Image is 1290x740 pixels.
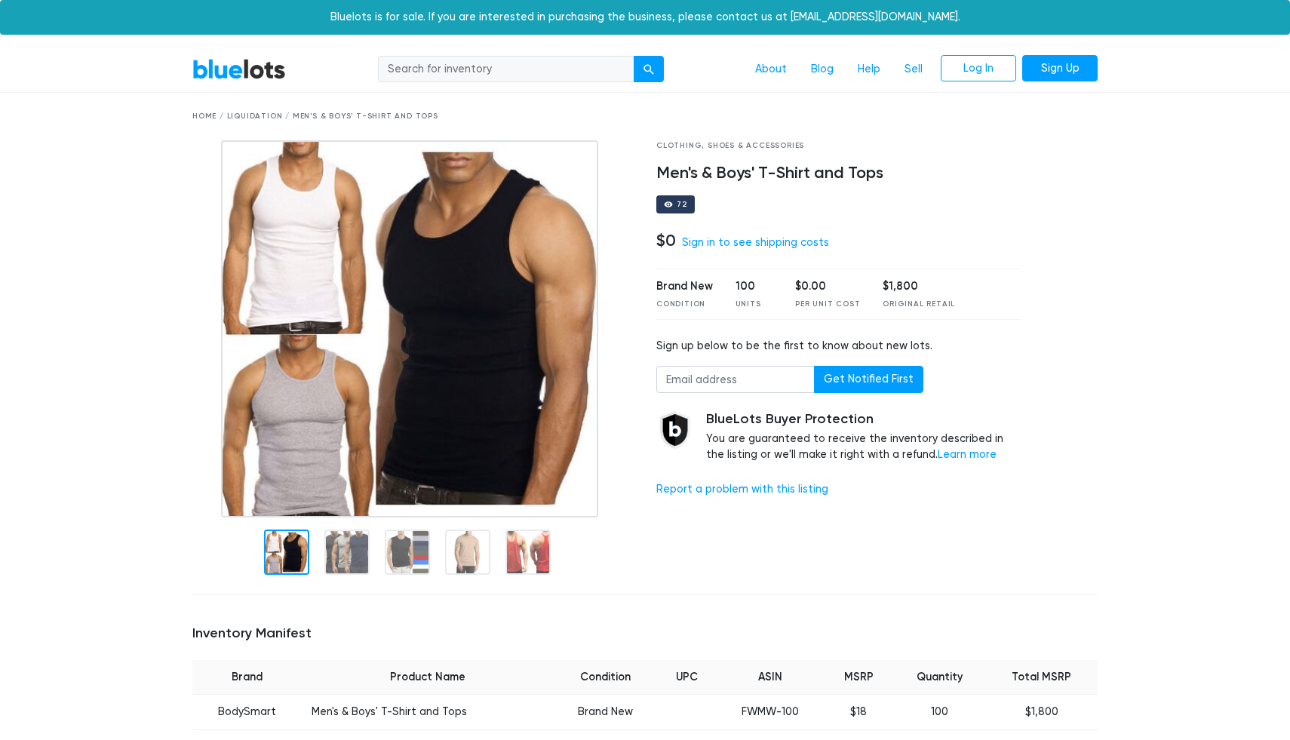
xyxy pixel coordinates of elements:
input: Email address [656,366,815,393]
th: MSRP [825,660,893,695]
div: $0.00 [795,278,860,295]
input: Search for inventory [378,56,634,83]
th: Brand [192,660,303,695]
h4: $0 [656,231,676,250]
th: UPC [658,660,715,695]
div: $1,800 [883,278,955,295]
div: Original Retail [883,299,955,310]
div: You are guaranteed to receive the inventory described in the listing or we'll make it right with ... [706,411,1021,463]
div: Clothing, Shoes & Accessories [656,140,1021,152]
div: Brand New [656,278,713,295]
a: About [743,55,799,84]
td: $1,800 [985,695,1098,730]
th: Product Name [303,660,553,695]
h5: Inventory Manifest [192,625,1098,642]
div: Per Unit Cost [795,299,860,310]
div: 72 [677,201,687,208]
a: Report a problem with this listing [656,483,828,496]
a: Help [846,55,892,84]
th: Total MSRP [985,660,1098,695]
a: BlueLots [192,58,286,80]
a: Sign Up [1022,55,1098,82]
h4: Men's & Boys' T-Shirt and Tops [656,164,1021,183]
button: Get Notified First [814,366,923,393]
td: Men's & Boys' T-Shirt and Tops [303,695,553,730]
a: Sell [892,55,935,84]
a: Blog [799,55,846,84]
a: Sign in to see shipping costs [682,236,829,249]
td: BodySmart [192,695,303,730]
div: Condition [656,299,713,310]
td: 100 [893,695,986,730]
div: Units [736,299,773,310]
td: $18 [825,695,893,730]
th: ASIN [716,660,825,695]
div: 100 [736,278,773,295]
a: Log In [941,55,1016,82]
img: 969eb280-140f-4855-9a3b-0916b2641cc2-1694197707.jpg [221,140,598,517]
div: Sign up below to be the first to know about new lots. [656,338,1021,355]
th: Quantity [893,660,986,695]
h5: BlueLots Buyer Protection [706,411,1021,428]
th: Condition [552,660,658,695]
div: Home / Liquidation / Men's & Boys' T-Shirt and Tops [192,111,1098,122]
a: Learn more [938,448,997,461]
td: FWMW-100 [716,695,825,730]
td: Brand New [552,695,658,730]
img: buyer_protection_shield-3b65640a83011c7d3ede35a8e5a80bfdfaa6a97447f0071c1475b91a4b0b3d01.png [656,411,694,449]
